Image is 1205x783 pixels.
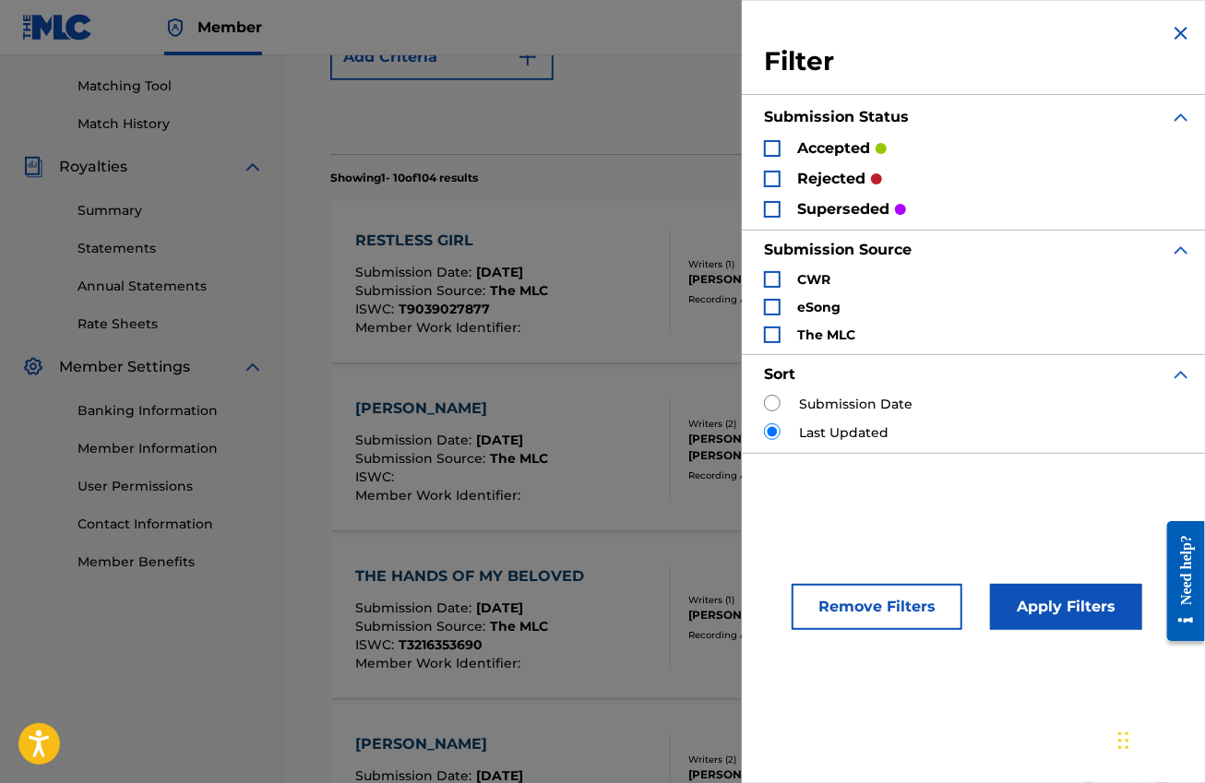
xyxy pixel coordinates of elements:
label: Submission Date [799,395,913,414]
span: The MLC [490,450,548,467]
a: Annual Statements [78,277,264,296]
div: Recording Artists ( 0 ) [688,469,868,482]
span: The MLC [490,282,548,299]
img: close [1170,22,1192,44]
img: expand [1170,363,1192,386]
span: Member Work Identifier : [355,655,525,671]
a: Matching Tool [78,77,264,96]
img: Member Settings [22,356,44,378]
span: T3216353690 [399,636,483,653]
a: Rate Sheets [78,314,264,334]
img: 9d2ae6d4665cec9f34b9.svg [517,46,539,68]
img: Top Rightsholder [164,17,186,39]
span: Member [197,17,262,38]
div: [PERSON_NAME] [688,607,868,623]
a: Statements [78,239,264,258]
div: Writers ( 1 ) [688,257,868,271]
span: Member Work Identifier : [355,487,525,504]
a: Banking Information [78,401,264,421]
span: Royalties [59,156,127,178]
p: accepted [797,137,870,160]
iframe: Resource Center [1153,507,1205,656]
span: T9039027877 [399,301,490,317]
img: expand [242,156,264,178]
img: Royalties [22,156,44,178]
strong: Submission Source [764,241,912,258]
span: Member Work Identifier : [355,319,525,336]
strong: The MLC [797,326,855,343]
strong: Submission Status [764,108,909,125]
a: [PERSON_NAME]Submission Date:[DATE]Submission Source:The MLCISWC:Member Work Identifier:Writers (... [330,369,1161,530]
span: Submission Date : [355,599,476,616]
div: [PERSON_NAME] [688,271,868,288]
label: Last Updated [799,423,889,443]
div: [PERSON_NAME], [PERSON_NAME] [PERSON_NAME] [688,431,868,464]
div: RESTLESS GIRL [355,230,548,252]
button: Apply Filters [990,584,1142,630]
button: Add Criteria [330,34,554,80]
a: User Permissions [78,477,264,496]
img: expand [1170,239,1192,261]
img: expand [242,356,264,378]
span: [DATE] [476,432,523,448]
div: Writers ( 1 ) [688,593,868,607]
span: Member Settings [59,356,190,378]
p: superseded [797,198,889,220]
div: Drag [1118,713,1129,768]
span: Submission Source : [355,450,490,467]
span: ISWC : [355,301,399,317]
iframe: Chat Widget [1113,694,1205,783]
a: Contact Information [78,515,264,534]
strong: CWR [797,271,830,288]
div: [PERSON_NAME] [355,397,548,420]
span: ISWC : [355,636,399,653]
div: Recording Artists ( 0 ) [688,628,868,642]
div: Writers ( 2 ) [688,753,868,766]
a: Summary [78,201,264,220]
span: [DATE] [476,599,523,616]
span: Submission Source : [355,618,490,635]
button: Remove Filters [792,584,962,630]
span: Submission Date : [355,264,476,280]
span: [DATE] [476,264,523,280]
img: MLC Logo [22,14,93,41]
div: THE HANDS OF MY BELOVED [355,565,593,587]
div: [PERSON_NAME] [355,733,548,755]
strong: eSong [797,299,841,315]
a: Member Information [78,439,264,458]
span: Submission Date : [355,432,476,448]
p: rejected [797,168,865,190]
span: The MLC [490,618,548,635]
a: Member Benefits [78,552,264,572]
a: RESTLESS GIRLSubmission Date:[DATE]Submission Source:The MLCISWC:T9039027877Member Work Identifie... [330,201,1161,362]
div: Writers ( 2 ) [688,417,868,431]
a: THE HANDS OF MY BELOVEDSubmission Date:[DATE]Submission Source:The MLCISWC:T3216353690Member Work... [330,537,1161,698]
h3: Filter [764,45,1192,78]
div: Recording Artists ( 0 ) [688,292,868,306]
a: Match History [78,114,264,134]
span: Submission Source : [355,282,490,299]
span: ISWC : [355,469,399,485]
img: expand [1170,106,1192,128]
strong: Sort [764,365,795,383]
p: Showing 1 - 10 of 104 results [330,170,478,186]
